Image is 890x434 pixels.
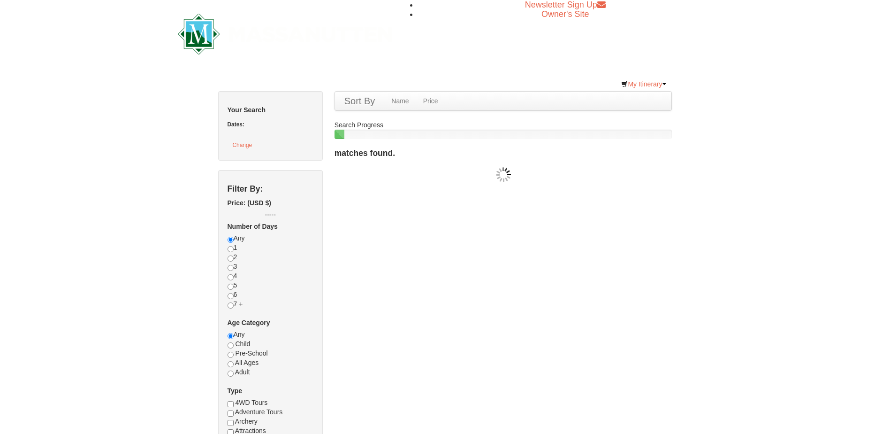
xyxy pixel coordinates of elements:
[416,92,445,110] a: Price
[541,9,589,19] a: Owner's Site
[228,210,313,219] label: -
[235,359,259,366] span: All Ages
[228,105,313,115] h5: Your Search
[335,120,672,139] div: Search Progress
[228,387,243,395] strong: Type
[615,77,672,91] a: My Itinerary
[228,139,258,151] button: Change
[265,211,269,218] span: --
[235,368,250,376] span: Adult
[496,167,511,182] img: wait gif
[335,92,385,110] a: Sort By
[228,199,271,207] strong: Price: (USD $)
[228,319,270,326] strong: Age Category
[235,399,267,406] span: 4WD Tours
[235,349,267,357] span: Pre-School
[235,340,250,348] span: Child
[235,408,283,416] span: Adventure Tours
[235,418,258,425] span: Archery
[178,14,393,54] img: Massanutten Resort Logo
[335,148,672,158] h4: matches found.
[228,223,278,230] strong: Number of Days
[228,233,313,318] div: Any 1 2 3 4 5 6 7 +
[228,121,244,128] strong: Dates:
[384,92,416,110] a: Name
[272,211,276,218] span: --
[228,330,313,386] div: Any
[228,184,313,194] h4: Filter By:
[178,22,393,44] a: Massanutten Resort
